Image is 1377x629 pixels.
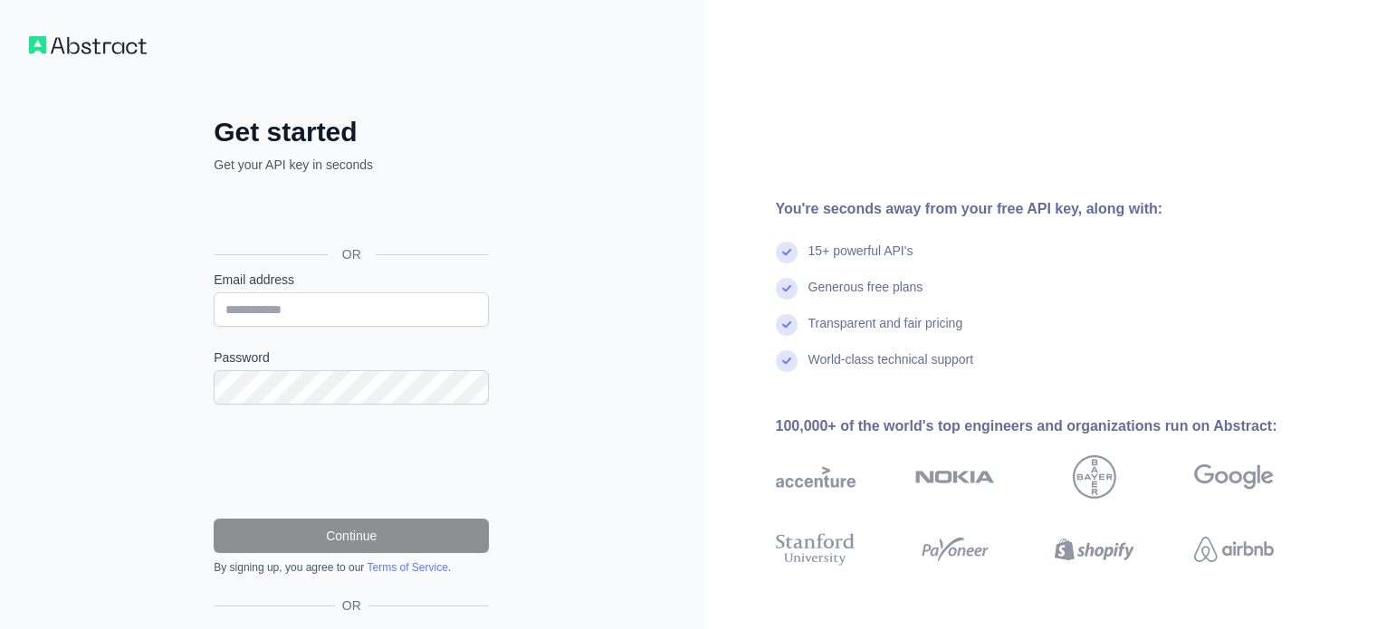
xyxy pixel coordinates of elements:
p: Get your API key in seconds [214,156,489,174]
span: OR [328,245,376,263]
label: Password [214,348,489,367]
img: Workflow [29,36,147,54]
a: Terms of Service [367,561,447,574]
div: Transparent and fair pricing [808,314,963,350]
img: check mark [776,242,798,263]
button: Continue [214,519,489,553]
div: By signing up, you agree to our . [214,560,489,575]
img: bayer [1073,455,1116,499]
img: stanford university [776,529,856,569]
img: nokia [915,455,995,499]
div: 15+ powerful API's [808,242,913,278]
img: check mark [776,314,798,336]
img: accenture [776,455,856,499]
img: shopify [1055,529,1134,569]
span: OR [335,596,368,615]
div: 100,000+ of the world's top engineers and organizations run on Abstract: [776,415,1332,437]
img: google [1194,455,1274,499]
iframe: Nút Đăng nhập bằng Google [205,194,494,233]
img: airbnb [1194,529,1274,569]
h2: Get started [214,116,489,148]
iframe: reCAPTCHA [214,426,489,497]
div: Generous free plans [808,278,923,314]
img: check mark [776,278,798,300]
img: payoneer [915,529,995,569]
div: You're seconds away from your free API key, along with: [776,198,1332,220]
img: check mark [776,350,798,372]
label: Email address [214,271,489,289]
div: World-class technical support [808,350,974,386]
